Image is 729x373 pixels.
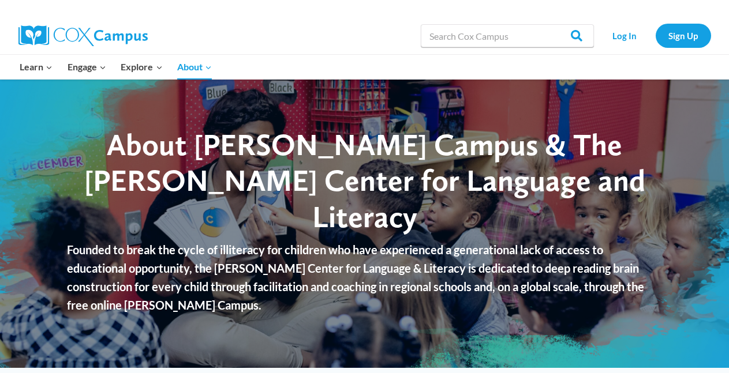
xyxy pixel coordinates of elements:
img: Cox Campus [18,25,148,46]
span: About [PERSON_NAME] Campus & The [PERSON_NAME] Center for Language and Literacy [84,126,645,235]
span: Learn [20,59,53,74]
a: Log In [600,24,650,47]
input: Search Cox Campus [421,24,594,47]
a: Sign Up [656,24,711,47]
nav: Primary Navigation [13,55,219,79]
nav: Secondary Navigation [600,24,711,47]
p: Founded to break the cycle of illiteracy for children who have experienced a generational lack of... [67,240,662,314]
span: About [177,59,212,74]
span: Explore [121,59,162,74]
span: Engage [68,59,106,74]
